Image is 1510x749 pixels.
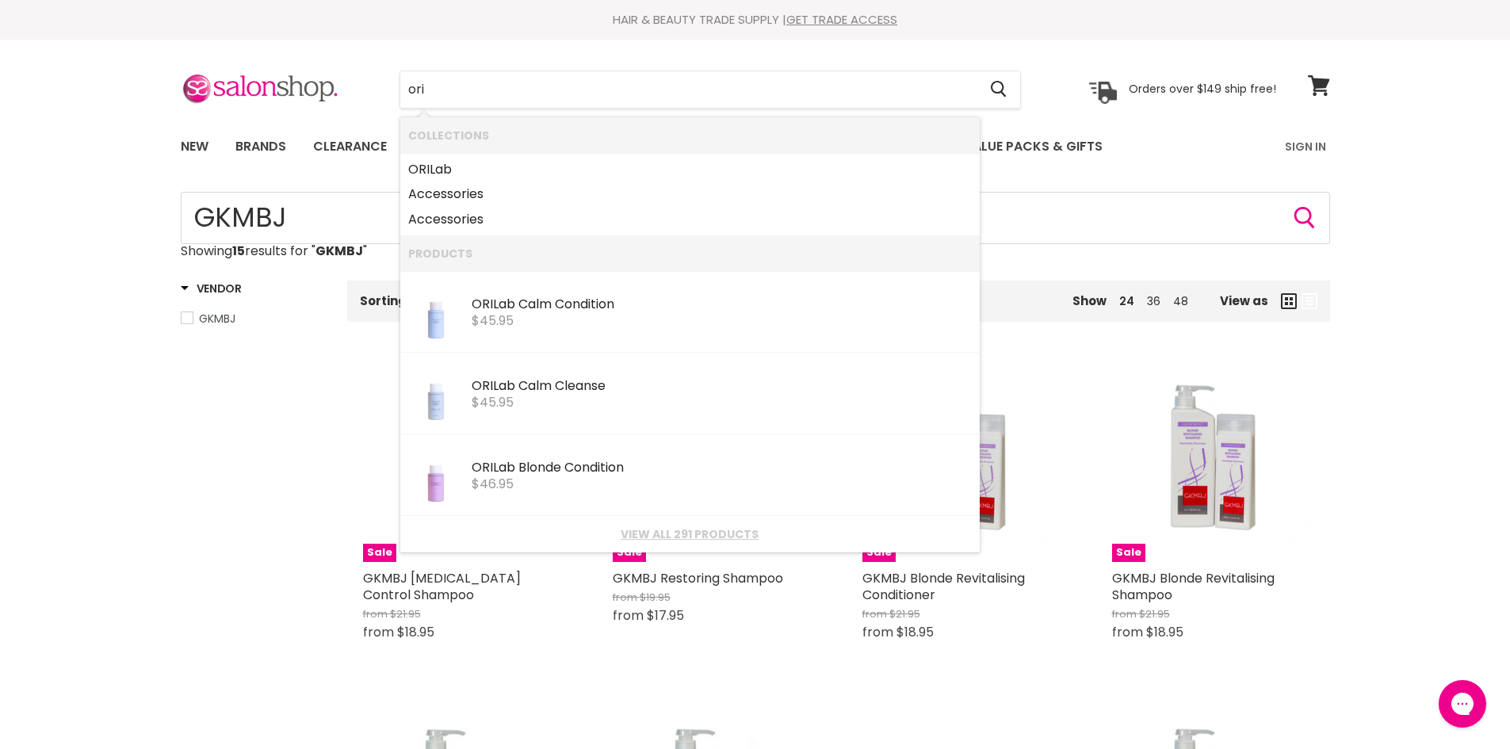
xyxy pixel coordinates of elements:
[400,235,980,271] li: Products
[409,279,462,346] img: ORI_ECOMM_WEB-CalmCondition_300mL.webp
[363,606,388,621] span: from
[408,182,972,207] a: Accesses
[862,569,1025,604] a: GKMBJ Blonde Revitalising Conditioner
[1220,294,1268,308] span: View as
[786,11,897,28] a: GET TRADE ACCESS
[472,311,514,330] span: $45.95
[181,244,1330,258] p: Showing results for " "
[408,528,972,541] a: View all 291 products
[181,281,242,296] h3: Vendor
[224,130,298,163] a: Brands
[409,442,462,509] img: ORI_ECOMM_WEB-BlondeCondition_300mL.webp
[400,182,980,207] li: Collections: Accessories
[408,157,972,182] a: Lab
[199,311,235,327] span: GKMBJ
[1112,569,1275,604] a: GKMBJ Blonde Revitalising Shampoo
[1431,674,1494,733] iframe: Gorgias live chat messenger
[1275,130,1336,163] a: Sign In
[161,12,1350,28] div: HAIR & BEAUTY TRADE SUPPLY |
[181,310,327,327] a: GKMBJ
[472,460,972,477] div: Lab Blonde Condition
[647,606,684,625] span: $17.95
[181,192,1330,244] form: Product
[232,242,245,260] strong: 15
[453,210,469,228] b: ori
[397,623,434,641] span: $18.95
[472,297,972,314] div: Lab Calm Condition
[472,458,493,476] b: ORI
[1112,606,1137,621] span: from
[978,71,1020,108] button: Search
[400,271,980,353] li: Products: ORI Lab Calm Condition
[301,130,399,163] a: Clearance
[472,475,514,493] span: $46.95
[390,606,421,621] span: $21.95
[1112,544,1145,562] span: Sale
[613,590,637,605] span: from
[889,606,920,621] span: $21.95
[400,434,980,516] li: Products: ORI Lab Blonde Condition
[400,207,980,236] li: Collections: Accessories
[400,71,978,108] input: Search
[400,117,980,153] li: Collections
[1119,293,1134,309] a: 24
[1129,82,1276,96] p: Orders over $149 ship free!
[472,376,493,395] b: ORI
[400,153,980,182] li: Collections: ORI Lab
[472,393,514,411] span: $45.95
[408,160,430,178] b: ORI
[400,353,980,434] li: Products: ORI Lab Calm Cleanse
[399,71,1021,109] form: Product
[315,242,363,260] strong: GKMBJ
[1139,606,1170,621] span: $21.95
[952,130,1114,163] a: Value Packs & Gifts
[613,569,783,587] a: GKMBJ Restoring Shampoo
[896,623,934,641] span: $18.95
[409,361,462,427] img: ORI_ECOMM_WEB-CalmCleanse_300mL.webp
[1292,205,1317,231] button: Search
[363,569,521,604] a: GKMBJ [MEDICAL_DATA] Control Shampoo
[1112,360,1314,562] img: GKMBJ Blonde Revitalising Shampoo
[862,544,896,562] span: Sale
[472,379,972,396] div: Lab Calm Cleanse
[1147,293,1160,309] a: 36
[1112,360,1314,562] a: GKMBJ Blonde Revitalising ShampooSale
[181,192,1330,244] input: Search
[472,295,493,313] b: ORI
[862,623,893,641] span: from
[408,207,972,232] a: Accesses
[161,124,1350,170] nav: Main
[360,294,407,308] label: Sorting
[363,360,565,562] a: GKMBJ Dandruff Control ShampooSale
[613,606,644,625] span: from
[363,360,565,562] img: GKMBJ Dandruff Control Shampoo
[613,544,646,562] span: Sale
[640,590,671,605] span: $19.95
[400,516,980,552] li: View All
[363,623,394,641] span: from
[862,606,887,621] span: from
[1146,623,1183,641] span: $18.95
[1173,293,1188,309] a: 48
[363,544,396,562] span: Sale
[1072,292,1107,309] span: Show
[169,124,1195,170] ul: Main menu
[169,130,220,163] a: New
[1112,623,1143,641] span: from
[453,185,469,203] b: ori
